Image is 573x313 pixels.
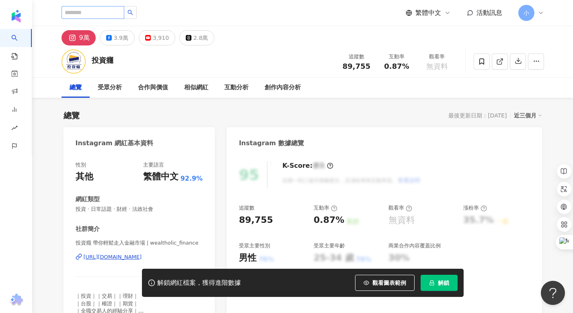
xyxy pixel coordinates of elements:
div: [URL][DOMAIN_NAME] [84,253,142,261]
a: [URL][DOMAIN_NAME] [76,253,203,261]
button: 解鎖 [421,275,458,291]
div: 互動率 [382,53,412,61]
div: 總覽 [70,83,82,93]
span: search [127,10,133,15]
div: 9萬 [79,32,90,43]
div: 觀看率 [388,204,412,212]
span: 觀看圖表範例 [372,280,406,286]
div: 繁體中文 [143,171,179,183]
div: 合作與價值 [138,83,168,93]
div: 商業合作內容覆蓋比例 [388,242,441,249]
span: 繁體中文 [415,8,441,17]
div: 社群簡介 [76,225,100,233]
div: 互動分析 [224,83,249,93]
button: 3,910 [139,30,175,45]
span: lock [429,280,435,286]
div: 3.9萬 [114,32,128,43]
span: rise [11,120,18,138]
div: 無資料 [388,214,415,227]
span: 解鎖 [438,280,449,286]
div: 近三個月 [514,110,542,121]
div: 主要語言 [143,161,164,169]
div: 男性 [239,252,257,264]
div: 追蹤數 [341,53,372,61]
div: 最後更新日期：[DATE] [448,112,507,119]
span: 無資料 [426,62,448,70]
div: Instagram 數據總覽 [239,139,304,148]
span: 89,755 [343,62,370,70]
div: 其他 [76,171,93,183]
div: 網紅類型 [76,195,100,204]
button: 9萬 [62,30,96,45]
div: 受眾主要性別 [239,242,270,249]
div: 受眾分析 [98,83,122,93]
a: search [11,29,27,60]
div: 2.8萬 [193,32,208,43]
span: 92.9% [181,174,203,183]
button: 2.8萬 [179,30,214,45]
span: 活動訊息 [476,9,502,16]
div: K-Score : [282,161,333,170]
div: 總覽 [64,110,80,121]
div: 漲粉率 [463,204,487,212]
img: KOL Avatar [62,49,86,74]
img: chrome extension [8,294,24,307]
div: 受眾主要年齡 [314,242,345,249]
div: 3,910 [153,32,169,43]
div: 投資癮 [92,55,113,65]
span: 0.87% [384,62,409,70]
span: 小 [524,8,529,17]
div: Instagram 網紅基本資料 [76,139,154,148]
div: 相似網紅 [184,83,208,93]
div: 解鎖網紅檔案，獲得進階數據 [157,279,241,287]
span: 投資 · 日常話題 · 財經 · 法政社會 [76,206,203,213]
div: 互動率 [314,204,337,212]
div: 創作內容分析 [265,83,301,93]
div: 89,755 [239,214,273,227]
div: 性別 [76,161,86,169]
button: 3.9萬 [100,30,135,45]
div: 0.87% [314,214,344,227]
button: 觀看圖表範例 [355,275,415,291]
div: 追蹤數 [239,204,255,212]
img: logo icon [10,10,23,23]
span: 投資癮 帶你輕鬆走入金融市場 | wealtholic_finance [76,239,203,247]
div: 觀看率 [422,53,452,61]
